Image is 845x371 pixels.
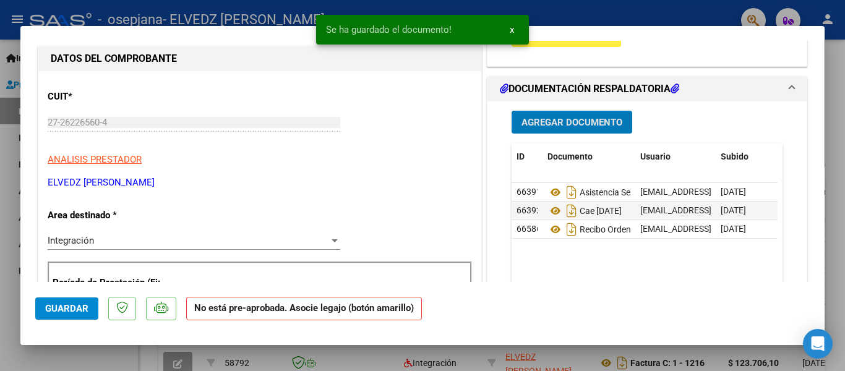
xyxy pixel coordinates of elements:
p: Período de Prestación (Ej: 202505 para Mayo 2025) [53,276,177,304]
span: Cae [DATE] [547,206,622,216]
p: ELVEDZ [PERSON_NAME] [48,176,472,190]
strong: No está pre-aprobada. Asocie legajo (botón amarillo) [186,297,422,321]
datatable-header-cell: Documento [543,143,635,170]
span: Agregar Documento [521,117,622,128]
span: 66391 [517,187,541,197]
button: Guardar [35,297,98,320]
div: PREAPROBACIÓN PARA INTEGRACION [487,15,807,66]
span: Subido [721,151,748,161]
datatable-header-cell: Subido [716,143,778,170]
i: Descargar documento [564,220,580,239]
span: Documento [547,151,593,161]
p: CUIT [48,90,175,104]
datatable-header-cell: Usuario [635,143,716,170]
span: Integración [48,235,94,246]
button: x [500,19,524,41]
i: Descargar documento [564,201,580,221]
p: Area destinado * [48,208,175,223]
span: [DATE] [721,224,746,234]
h1: DOCUMENTACIÓN RESPALDATORIA [500,82,679,96]
span: ID [517,151,525,161]
span: Recibo Orden De Pago 81928 [547,224,692,234]
div: Open Intercom Messenger [803,329,833,359]
button: Agregar Documento [512,111,632,134]
span: 66586 [517,224,541,234]
span: [DATE] [721,187,746,197]
span: Asistencia Septiembre 2025 [547,187,686,197]
span: Usuario [640,151,671,161]
span: Se ha guardado el documento! [326,23,452,36]
strong: DATOS DEL COMPROBANTE [51,53,177,64]
span: ANALISIS PRESTADOR [48,154,142,165]
span: x [510,24,514,35]
span: Guardar [45,303,88,314]
i: Descargar documento [564,182,580,202]
span: [DATE] [721,205,746,215]
datatable-header-cell: ID [512,143,543,170]
mat-expansion-panel-header: DOCUMENTACIÓN RESPALDATORIA [487,77,807,101]
div: DOCUMENTACIÓN RESPALDATORIA [487,101,807,358]
span: 66392 [517,205,541,215]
